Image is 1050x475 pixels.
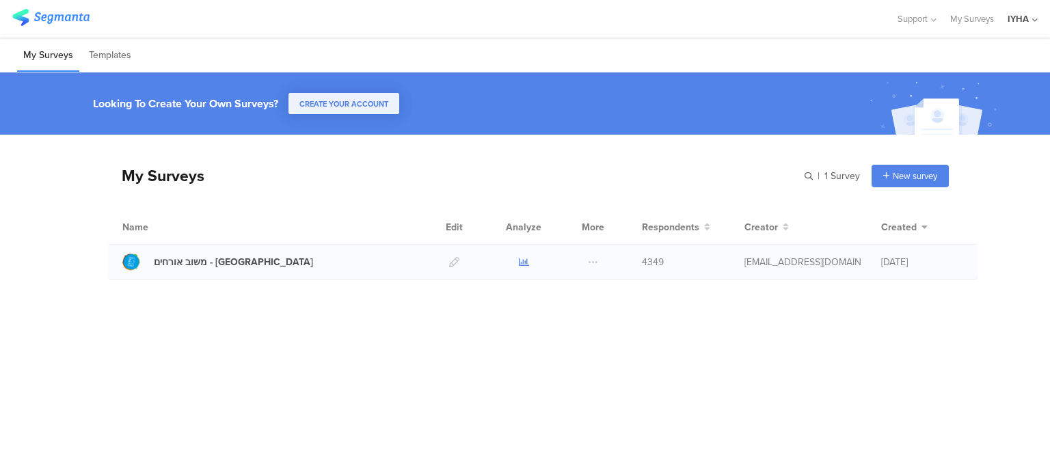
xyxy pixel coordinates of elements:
img: create_account_image.svg [865,77,1006,139]
div: My Surveys [108,164,204,187]
div: משוב אורחים - בית שאן [154,255,313,269]
li: My Surveys [17,40,79,72]
div: Analyze [503,210,544,244]
span: New survey [893,169,937,182]
div: ofir@iyha.org.il [744,255,861,269]
button: Created [881,220,928,234]
span: CREATE YOUR ACCOUNT [299,98,388,109]
div: IYHA [1008,12,1029,25]
button: Respondents [642,220,710,234]
span: | [816,169,822,183]
a: משוב אורחים - [GEOGRAPHIC_DATA] [122,253,313,271]
div: [DATE] [881,255,963,269]
img: segmanta logo [12,9,90,26]
div: More [578,210,608,244]
div: Name [122,220,204,234]
span: Created [881,220,917,234]
span: 1 Survey [824,169,860,183]
span: Respondents [642,220,699,234]
button: Creator [744,220,789,234]
span: Support [898,12,928,25]
li: Templates [83,40,137,72]
button: CREATE YOUR ACCOUNT [288,93,399,114]
div: Looking To Create Your Own Surveys? [93,96,278,111]
div: Edit [440,210,469,244]
span: Creator [744,220,778,234]
span: 4349 [642,255,664,269]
